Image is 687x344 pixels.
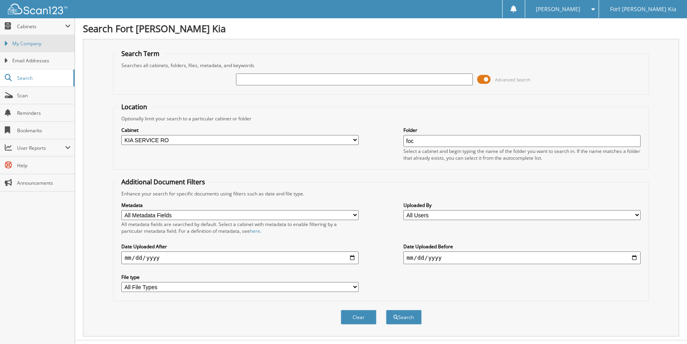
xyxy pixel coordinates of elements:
[121,243,359,250] label: Date Uploaded After
[495,77,530,83] span: Advanced Search
[17,23,65,30] span: Cabinets
[17,75,69,81] span: Search
[83,22,679,35] h1: Search Fort [PERSON_NAME] Kia
[250,228,260,234] a: here
[121,202,359,209] label: Metadata
[403,243,641,250] label: Date Uploaded Before
[117,102,151,111] legend: Location
[117,115,645,122] div: Optionally limit your search to a particular cabinet or folder
[17,127,71,134] span: Bookmarks
[647,306,687,344] iframe: Chat Widget
[17,162,71,169] span: Help
[121,274,359,280] label: File type
[117,178,209,186] legend: Additional Document Filters
[610,7,676,12] span: Fort [PERSON_NAME] Kia
[536,7,580,12] span: [PERSON_NAME]
[17,145,65,151] span: User Reports
[121,251,359,264] input: start
[17,180,71,186] span: Announcements
[386,310,422,325] button: Search
[403,148,641,161] div: Select a cabinet and begin typing the name of the folder you want to search in. If the name match...
[17,92,71,99] span: Scan
[403,127,641,133] label: Folder
[8,4,67,14] img: scan123-logo-white.svg
[117,190,645,197] div: Enhance your search for specific documents using filters such as date and file type.
[121,221,359,234] div: All metadata fields are searched by default. Select a cabinet with metadata to enable filtering b...
[12,40,71,47] span: My Company
[341,310,376,325] button: Clear
[121,127,359,133] label: Cabinet
[403,202,641,209] label: Uploaded By
[17,110,71,116] span: Reminders
[12,57,71,64] span: Email Addresses
[117,62,645,69] div: Searches all cabinets, folders, files, metadata, and keywords
[117,49,163,58] legend: Search Term
[403,251,641,264] input: end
